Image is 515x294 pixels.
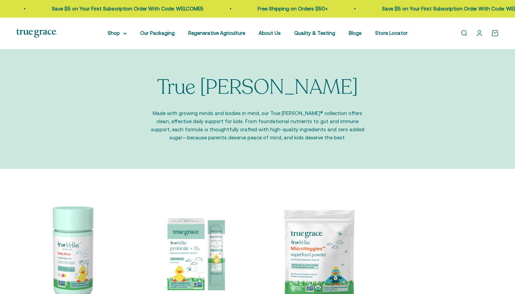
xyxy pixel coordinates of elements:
[188,30,245,36] a: Regenerative Agriculture
[375,30,408,36] a: Store Locator
[50,5,202,13] p: Save $5 on Your First Subscription Order With Code: WELCOME5
[259,30,281,36] a: About Us
[256,6,326,12] a: Free Shipping on Orders $50+
[140,30,175,36] a: Our Packaging
[108,29,127,37] summary: Shop
[148,109,368,142] p: Made with growing minds and bodies in mind, our True [PERSON_NAME]® collection offers clean, effe...
[157,76,358,98] p: True [PERSON_NAME]
[294,30,335,36] a: Quality & Testing
[349,30,362,36] a: Blogs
